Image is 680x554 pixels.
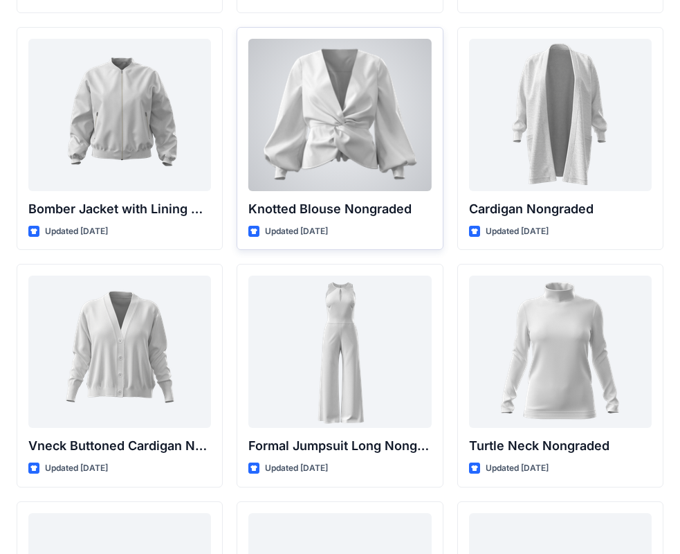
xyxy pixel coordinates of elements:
[486,461,549,476] p: Updated [DATE]
[28,276,211,428] a: Vneck Buttoned Cardigan Nongraded
[248,39,431,191] a: Knotted Blouse Nongraded
[469,436,652,456] p: Turtle Neck Nongraded
[265,461,328,476] p: Updated [DATE]
[28,436,211,456] p: Vneck Buttoned Cardigan Nongraded
[469,39,652,191] a: Cardigan Nongraded
[248,199,431,219] p: Knotted Blouse Nongraded
[45,224,108,239] p: Updated [DATE]
[265,224,328,239] p: Updated [DATE]
[469,276,652,428] a: Turtle Neck Nongraded
[45,461,108,476] p: Updated [DATE]
[248,436,431,456] p: Formal Jumpsuit Long Nongraded
[28,199,211,219] p: Bomber Jacket with Lining Nongraded
[28,39,211,191] a: Bomber Jacket with Lining Nongraded
[486,224,549,239] p: Updated [DATE]
[469,199,652,219] p: Cardigan Nongraded
[248,276,431,428] a: Formal Jumpsuit Long Nongraded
